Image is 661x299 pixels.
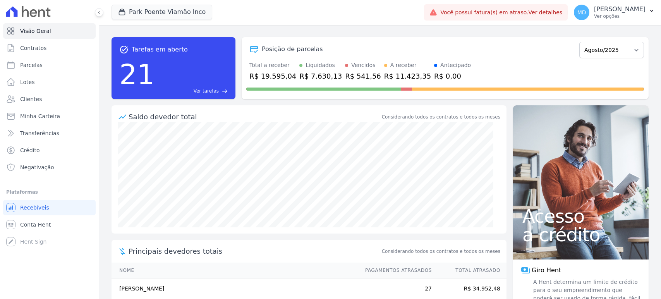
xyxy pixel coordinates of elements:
div: Considerando todos os contratos e todos os meses [382,113,500,120]
div: Vencidos [351,61,375,69]
button: Park Poente Viamão Inco [112,5,212,19]
span: Lotes [20,78,35,86]
span: Recebíveis [20,204,49,211]
th: Pagamentos Atrasados [358,263,432,278]
span: Acesso [522,207,639,225]
a: Crédito [3,143,96,158]
span: Minha Carteira [20,112,60,120]
span: Contratos [20,44,46,52]
div: R$ 11.423,35 [384,71,431,81]
div: Posição de parcelas [262,45,323,54]
a: Visão Geral [3,23,96,39]
div: R$ 0,00 [434,71,471,81]
span: Crédito [20,146,40,154]
span: Ver tarefas [194,88,219,95]
span: MD [577,10,586,15]
button: MD [PERSON_NAME] Ver opções [568,2,661,23]
span: a crédito [522,225,639,244]
a: Recebíveis [3,200,96,215]
a: Clientes [3,91,96,107]
span: Negativação [20,163,54,171]
a: Conta Hent [3,217,96,232]
span: Você possui fatura(s) em atraso. [440,9,562,17]
span: Conta Hent [20,221,51,229]
a: Lotes [3,74,96,90]
a: Negativação [3,160,96,175]
a: Contratos [3,40,96,56]
span: Transferências [20,129,59,137]
div: R$ 19.595,04 [249,71,296,81]
div: R$ 541,56 [345,71,381,81]
span: Parcelas [20,61,43,69]
a: Transferências [3,125,96,141]
span: Principais devedores totais [129,246,380,256]
span: task_alt [119,45,129,54]
a: Ver tarefas east [158,88,228,95]
p: [PERSON_NAME] [594,5,646,13]
span: Giro Hent [532,266,561,275]
span: east [222,88,228,94]
div: Saldo devedor total [129,112,380,122]
a: Minha Carteira [3,108,96,124]
span: Visão Geral [20,27,51,35]
div: Liquidados [306,61,335,69]
div: A receber [390,61,417,69]
div: R$ 7.630,13 [299,71,342,81]
div: Antecipado [440,61,471,69]
a: Parcelas [3,57,96,73]
th: Total Atrasado [432,263,506,278]
th: Nome [112,263,358,278]
div: 21 [119,54,155,95]
span: Tarefas em aberto [132,45,188,54]
div: Total a receber [249,61,296,69]
div: Plataformas [6,187,93,197]
span: Clientes [20,95,42,103]
p: Ver opções [594,13,646,19]
a: Ver detalhes [529,9,563,15]
span: Considerando todos os contratos e todos os meses [382,248,500,255]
